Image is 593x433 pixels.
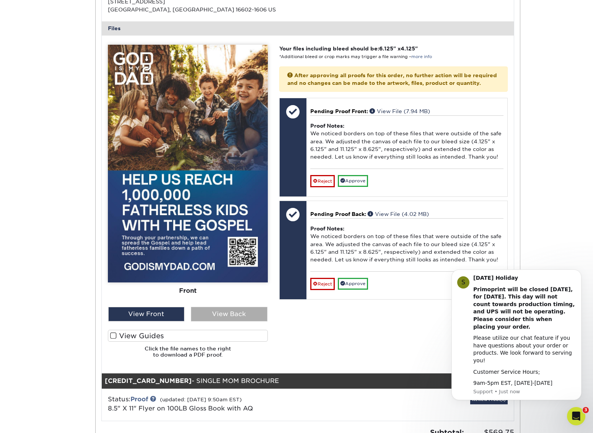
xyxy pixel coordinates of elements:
[370,108,430,114] a: View File (7.94 MB)
[368,211,429,217] a: View File (4.02 MB)
[310,211,366,217] span: Pending Proof Back:
[440,266,593,412] iframe: Intercom notifications message
[108,282,268,299] div: Front
[191,307,267,321] div: View Back
[102,373,445,389] div: - SINGLE MOM BROCHURE
[130,396,148,403] a: Proof
[310,115,503,169] div: We noticed borders on top of these files that were outside of the safe area. We adjusted the canv...
[411,54,432,59] a: more info
[279,45,418,52] strong: Your files including bleed should be: " x "
[102,395,376,413] div: Status:
[108,307,185,321] div: View Front
[310,225,344,232] strong: Proof Notes:
[338,175,368,187] a: Approve
[108,405,253,412] a: 8.5" X 11" Flyer on 100LB Gloss Book with AQ
[583,407,589,413] span: 3
[287,72,497,86] strong: After approving all proofs for this order, no further action will be required and no changes can ...
[379,45,393,52] span: 6.125
[338,278,368,290] a: Approve
[310,175,335,187] a: Reject
[108,330,268,342] label: View Guides
[310,218,503,271] div: We noticed borders on top of these files that were outside of the safe area. We adjusted the canv...
[310,278,335,290] a: Reject
[105,377,192,384] strong: [CREDIT_CARD_NUMBER]
[108,345,268,364] h6: Click the file names to the right to download a PDF proof.
[310,108,368,114] span: Pending Proof Front:
[102,21,514,35] div: Files
[567,407,585,425] iframe: Intercom live chat
[279,54,432,59] small: *Additional bleed or crop marks may trigger a file warning –
[401,45,415,52] span: 4.125
[310,123,344,129] strong: Proof Notes:
[530,412,593,433] iframe: Google Customer Reviews
[160,397,242,402] small: (updated: [DATE] 9:50am EST)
